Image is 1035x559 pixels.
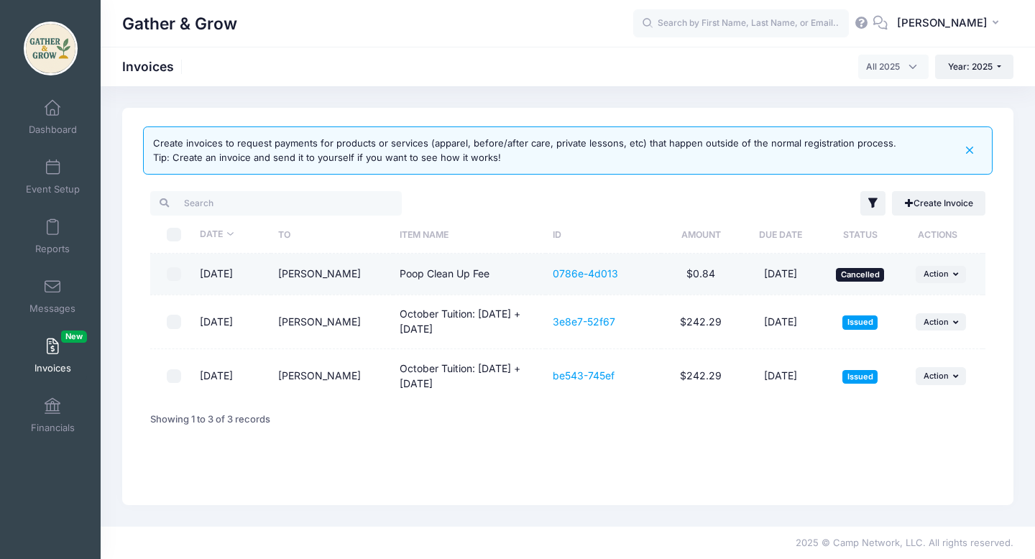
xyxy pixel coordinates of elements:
[661,216,741,254] th: Amount: activate to sort column ascending
[19,92,87,142] a: Dashboard
[741,254,820,295] td: [DATE]
[842,315,878,329] span: Issued
[393,349,546,402] td: October Tuition: [DATE] + [DATE]
[553,267,618,279] a: 0786e-4d013
[153,137,896,165] div: Create invoices to request payments for products or services (apparel, before/after care, private...
[836,268,884,282] span: Cancelled
[193,295,272,349] td: [DATE]
[924,269,949,279] span: Action
[150,403,270,436] div: Showing 1 to 3 of 3 records
[19,271,87,321] a: Messages
[553,369,615,382] a: be543-745ef
[19,390,87,440] a: Financials
[34,362,71,374] span: Invoices
[31,422,75,434] span: Financials
[888,7,1013,40] button: [PERSON_NAME]
[661,349,741,402] td: $242.29
[741,216,820,254] th: Due Date: activate to sort column ascending
[26,183,80,195] span: Event Setup
[150,191,402,216] input: Search
[271,254,392,295] td: [PERSON_NAME]
[916,313,966,331] button: Action
[546,216,661,254] th: ID: activate to sort column ascending
[935,55,1013,79] button: Year: 2025
[633,9,849,38] input: Search by First Name, Last Name, or Email...
[901,216,982,254] th: Actions
[842,370,878,384] span: Issued
[393,216,546,254] th: Item Name: activate to sort column ascending
[924,317,949,327] span: Action
[796,537,1013,548] span: 2025 © Camp Network, LLC. All rights reserved.
[29,302,75,315] span: Messages
[661,295,741,349] td: $242.29
[858,55,929,79] span: All 2025
[897,15,988,31] span: [PERSON_NAME]
[393,254,546,295] td: Poop Clean Up Fee
[916,367,966,384] button: Action
[916,266,966,283] button: Action
[193,216,272,254] th: Date: activate to sort column ascending
[741,349,820,402] td: [DATE]
[122,7,237,40] h1: Gather & Grow
[35,243,70,255] span: Reports
[29,124,77,136] span: Dashboard
[393,295,546,349] td: October Tuition: [DATE] + [DATE]
[820,216,901,254] th: Status: activate to sort column ascending
[948,61,993,72] span: Year: 2025
[553,315,615,328] a: 3e8e7-52f67
[19,152,87,202] a: Event Setup
[19,331,87,381] a: InvoicesNew
[193,254,272,295] td: [DATE]
[271,349,392,402] td: [PERSON_NAME]
[892,191,985,216] a: Create Invoice
[271,216,392,254] th: To: activate to sort column ascending
[24,22,78,75] img: Gather & Grow
[741,295,820,349] td: [DATE]
[924,371,949,381] span: Action
[271,295,392,349] td: [PERSON_NAME]
[193,349,272,402] td: [DATE]
[61,331,87,343] span: New
[661,254,741,295] td: $0.84
[19,211,87,262] a: Reports
[866,60,900,73] span: All 2025
[122,59,186,74] h1: Invoices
